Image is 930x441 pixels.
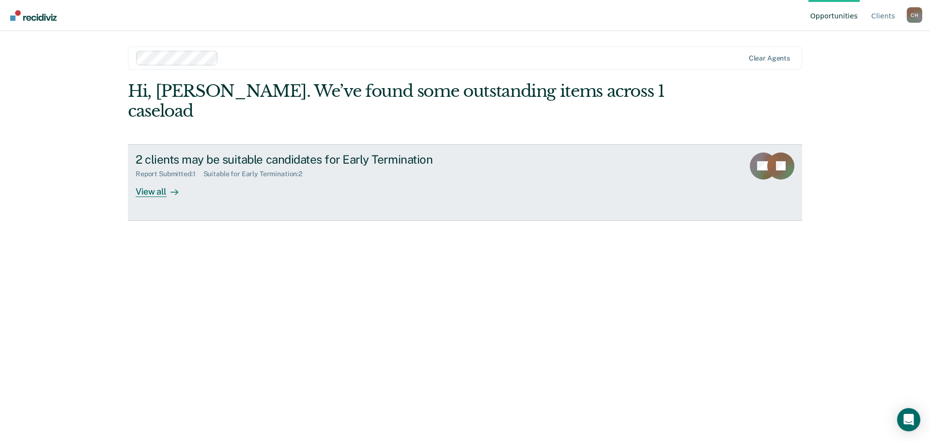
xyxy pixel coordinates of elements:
button: Profile dropdown button [907,7,922,23]
div: Open Intercom Messenger [897,408,920,431]
a: 2 clients may be suitable candidates for Early TerminationReport Submitted:1Suitable for Early Te... [128,144,802,221]
div: Suitable for Early Termination : 2 [203,170,310,178]
div: Hi, [PERSON_NAME]. We’ve found some outstanding items across 1 caseload [128,81,667,121]
div: 2 clients may be suitable candidates for Early Termination [136,152,476,167]
div: Clear agents [749,54,790,62]
img: Recidiviz [10,10,57,21]
div: View all [136,178,190,197]
div: Report Submitted : 1 [136,170,203,178]
div: C H [907,7,922,23]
